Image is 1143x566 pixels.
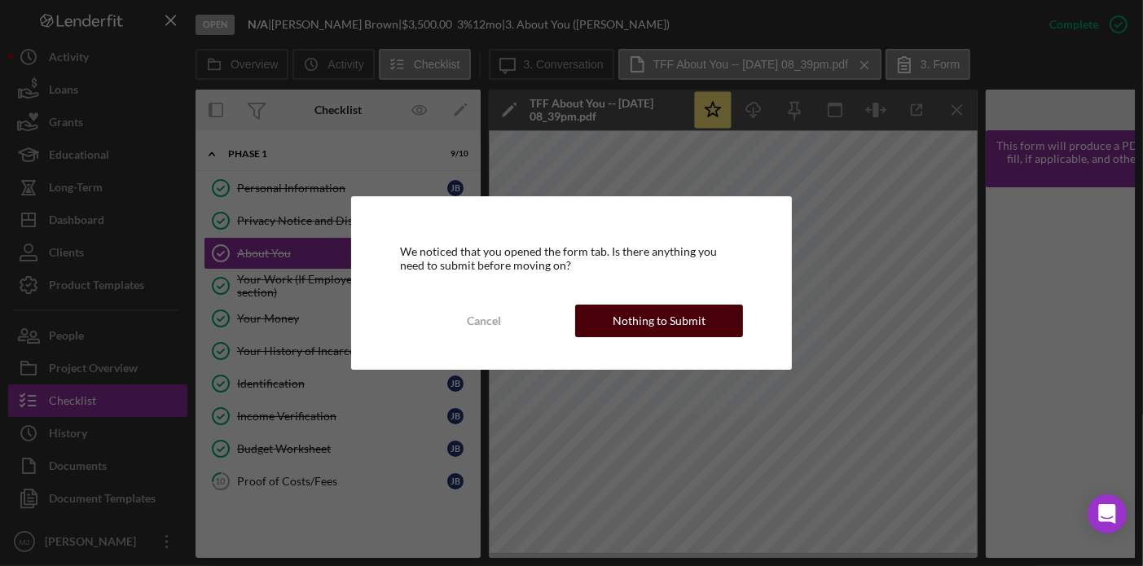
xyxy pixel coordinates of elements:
[400,245,743,271] div: We noticed that you opened the form tab. Is there anything you need to submit before moving on?
[613,305,706,337] div: Nothing to Submit
[467,305,501,337] div: Cancel
[400,305,567,337] button: Cancel
[575,305,742,337] button: Nothing to Submit
[1088,494,1127,533] div: Open Intercom Messenger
